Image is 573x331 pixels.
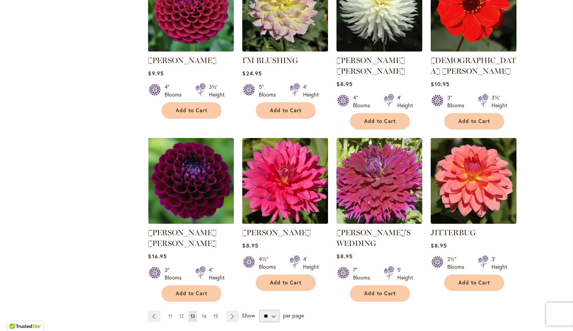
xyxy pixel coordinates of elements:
a: JITTERBUG [431,228,476,237]
button: Add to Cart [444,274,504,291]
span: Add to Cart [458,279,490,286]
div: 4' Height [209,266,225,281]
div: 7" Blooms [353,266,375,281]
span: 13 [190,313,195,319]
a: [PERSON_NAME] [PERSON_NAME] [148,228,217,248]
a: 15 [212,311,220,322]
a: JACK FROST [336,46,422,53]
img: JENNA [240,136,330,226]
span: 12 [179,313,183,319]
button: Add to Cart [162,102,222,119]
a: JITTERBUG [431,218,516,225]
span: $8.95 [336,253,352,260]
a: [PERSON_NAME] [242,228,311,237]
a: [PERSON_NAME] [PERSON_NAME] [336,56,405,76]
span: $10.95 [431,80,449,88]
button: Add to Cart [350,113,410,130]
span: Add to Cart [364,118,396,125]
a: JASON MATTHEW [148,218,234,225]
div: 3" Blooms [165,266,186,281]
div: 3" Blooms [447,94,469,109]
a: [PERSON_NAME]'S WEDDING [336,228,411,248]
iframe: Launch Accessibility Center [6,304,27,325]
div: 3' Height [491,255,507,271]
span: Add to Cart [176,290,207,297]
span: Show [242,312,255,319]
a: JAPANESE BISHOP [431,46,516,53]
a: Jennifer's Wedding [336,218,422,225]
span: Add to Cart [176,107,207,114]
button: Add to Cart [350,285,410,302]
div: 4' Height [397,94,413,109]
a: I’M BLUSHING [242,46,328,53]
a: 14 [200,311,208,322]
div: 3½' Height [491,94,507,109]
span: $24.95 [242,70,262,77]
img: Jennifer's Wedding [336,138,422,224]
div: 3½' Height [209,83,225,98]
div: 4' Height [303,255,319,271]
div: 5' Height [397,266,413,281]
span: Add to Cart [270,279,301,286]
a: Ivanetti [148,46,234,53]
img: JASON MATTHEW [148,138,234,224]
div: 4½" Blooms [259,255,280,271]
span: Add to Cart [364,290,396,297]
div: 4' Height [303,83,319,98]
img: JITTERBUG [431,138,516,224]
a: [DEMOGRAPHIC_DATA] [PERSON_NAME] [431,56,516,76]
span: $8.95 [431,242,446,249]
a: I’M BLUSHING [242,56,298,65]
button: Add to Cart [256,274,316,291]
span: 14 [202,313,207,319]
button: Add to Cart [444,113,504,130]
span: per page [283,312,304,319]
a: [PERSON_NAME] [148,56,217,65]
span: Add to Cart [270,107,301,114]
span: 11 [168,313,172,319]
button: Add to Cart [256,102,316,119]
a: 11 [167,311,174,322]
div: 2½" Blooms [447,255,469,271]
div: 4" Blooms [353,94,375,109]
a: JENNA [242,218,328,225]
span: $8.95 [336,80,352,88]
span: Add to Cart [458,118,490,125]
button: Add to Cart [162,285,222,302]
span: 15 [213,313,218,319]
div: 5" Blooms [259,83,280,98]
span: $16.95 [148,253,167,260]
span: $8.95 [242,242,258,249]
span: $9.95 [148,70,163,77]
div: 4" Blooms [165,83,186,98]
a: 12 [177,311,185,322]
